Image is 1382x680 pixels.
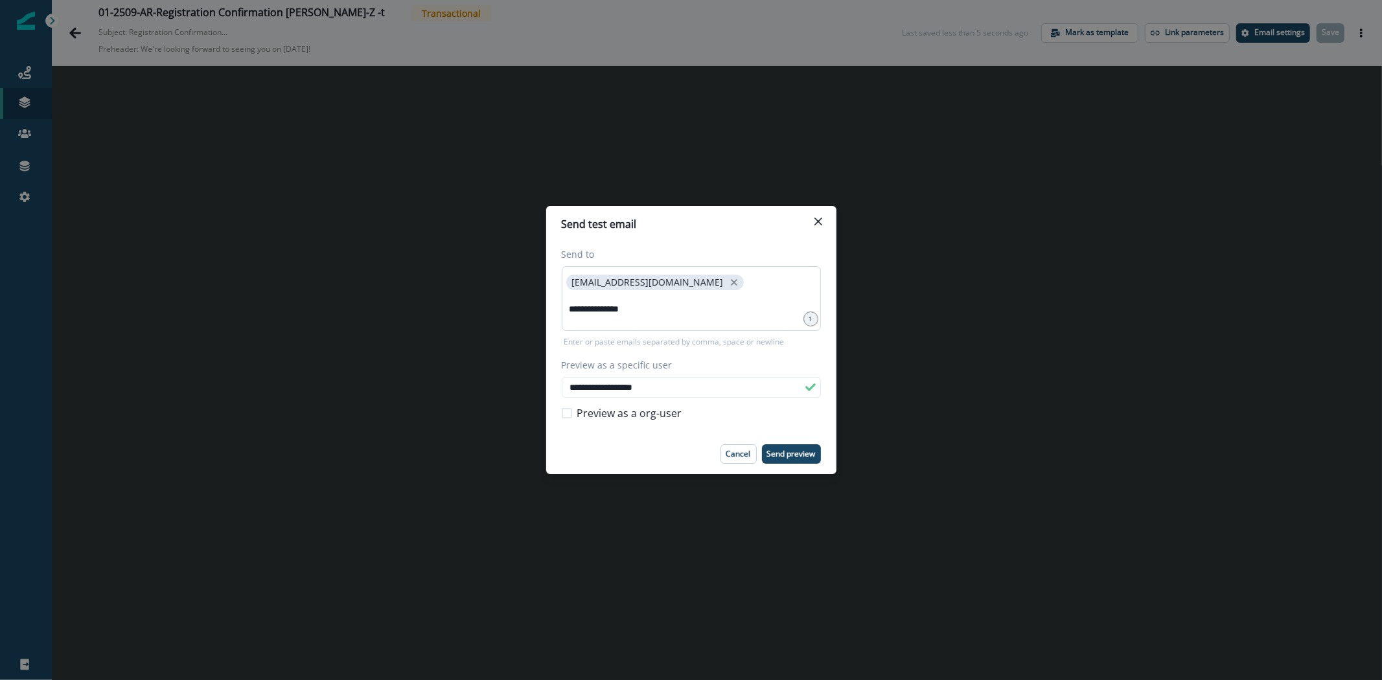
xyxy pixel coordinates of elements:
p: Cancel [726,449,751,459]
div: 1 [803,312,818,326]
p: Send test email [562,216,637,232]
label: Send to [562,247,813,261]
p: Send preview [767,449,816,459]
button: Cancel [720,444,757,464]
label: Preview as a specific user [562,358,813,372]
button: Close [808,211,829,232]
p: [EMAIL_ADDRESS][DOMAIN_NAME] [572,277,724,288]
button: Send preview [762,444,821,464]
button: close [728,276,741,289]
p: Enter or paste emails separated by comma, space or newline [562,336,787,348]
span: Preview as a org-user [577,405,682,421]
